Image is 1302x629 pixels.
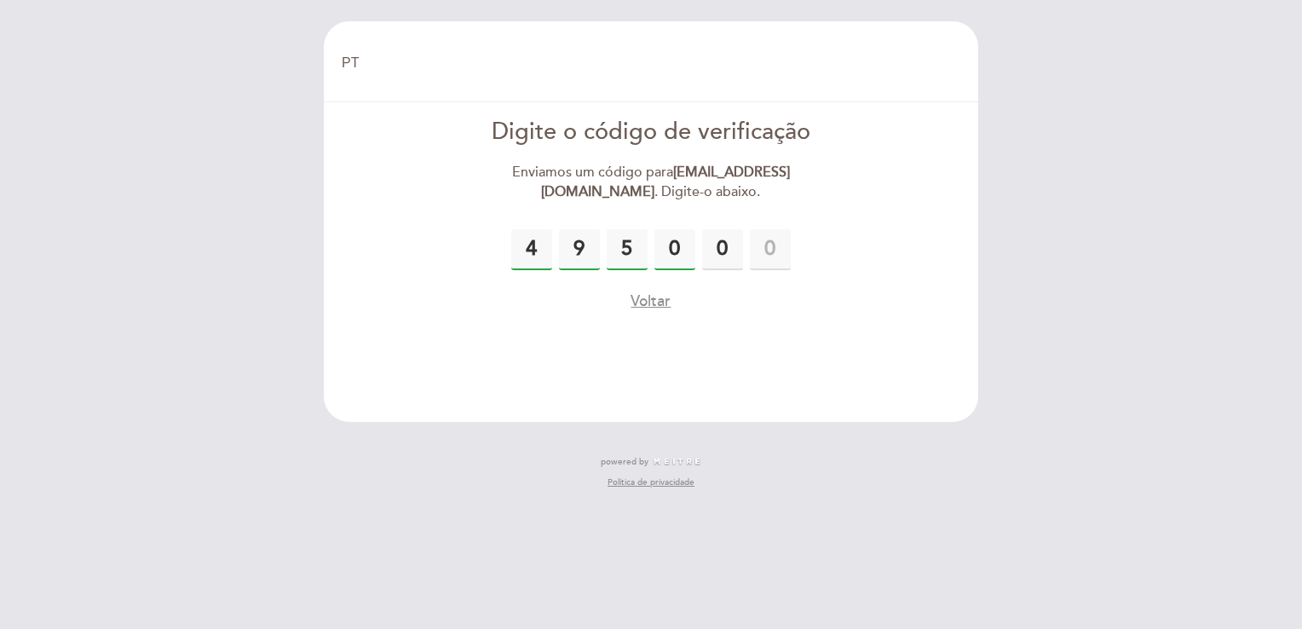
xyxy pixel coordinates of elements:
[608,476,694,488] a: Política de privacidade
[750,229,791,270] input: 0
[702,229,743,270] input: 0
[456,116,847,149] div: Digite o código de verificação
[654,229,695,270] input: 0
[541,164,790,200] strong: [EMAIL_ADDRESS][DOMAIN_NAME]
[653,458,701,466] img: MEITRE
[631,291,671,312] button: Voltar
[511,229,552,270] input: 0
[559,229,600,270] input: 0
[601,456,701,468] a: powered by
[601,456,648,468] span: powered by
[607,229,648,270] input: 0
[456,163,847,202] div: Enviamos um código para . Digite-o abaixo.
